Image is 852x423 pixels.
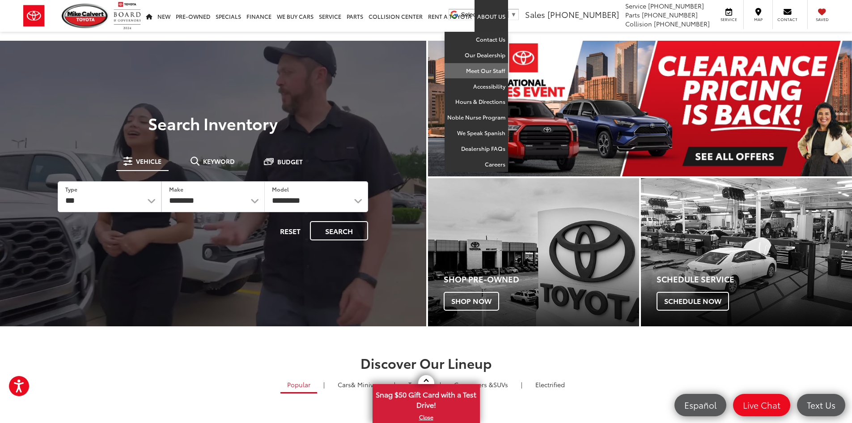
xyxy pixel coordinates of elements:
[310,221,368,240] button: Search
[321,380,327,389] li: |
[62,4,109,28] img: Mike Calvert Toyota
[529,377,572,392] a: Electrified
[641,178,852,326] div: Toyota
[444,275,639,284] h4: Shop Pre-Owned
[641,178,852,326] a: Schedule Service Schedule Now
[748,17,768,22] span: Map
[625,19,652,28] span: Collision
[657,292,729,311] span: Schedule Now
[519,380,525,389] li: |
[38,114,389,132] h3: Search Inventory
[447,377,515,392] a: SUVs
[680,399,721,410] span: Español
[625,10,640,19] span: Parts
[525,9,545,20] span: Sales
[203,158,235,164] span: Keyword
[277,158,303,165] span: Budget
[733,394,790,416] a: Live Chat
[812,17,832,22] span: Saved
[738,399,785,410] span: Live Chat
[445,157,508,172] a: Careers
[445,47,508,63] a: Our Dealership
[654,19,710,28] span: [PHONE_NUMBER]
[657,275,852,284] h4: Schedule Service
[444,292,499,311] span: Shop Now
[136,158,161,164] span: Vehicle
[445,125,508,141] a: We Speak Spanish
[445,63,508,79] a: Meet Our Staff
[511,11,517,18] span: ▼
[648,1,704,10] span: [PHONE_NUMBER]
[719,17,739,22] span: Service
[547,9,619,20] span: [PHONE_NUMBER]
[625,1,646,10] span: Service
[445,79,508,94] a: Accessibility
[428,178,639,326] div: Toyota
[445,32,508,47] a: Contact Us
[331,377,388,392] a: Cars
[797,394,845,416] a: Text Us
[777,17,797,22] span: Contact
[65,185,77,193] label: Type
[642,10,698,19] span: [PHONE_NUMBER]
[169,185,183,193] label: Make
[111,355,742,370] h2: Discover Our Lineup
[445,141,508,157] a: Dealership FAQs
[674,394,726,416] a: Español
[373,385,479,412] span: Snag $50 Gift Card with a Test Drive!
[272,221,308,240] button: Reset
[272,185,289,193] label: Model
[445,94,508,110] a: Hours & Directions
[802,399,840,410] span: Text Us
[428,178,639,326] a: Shop Pre-Owned Shop Now
[445,110,508,125] a: Noble Nurse Program
[351,380,381,389] span: & Minivan
[280,377,317,393] a: Popular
